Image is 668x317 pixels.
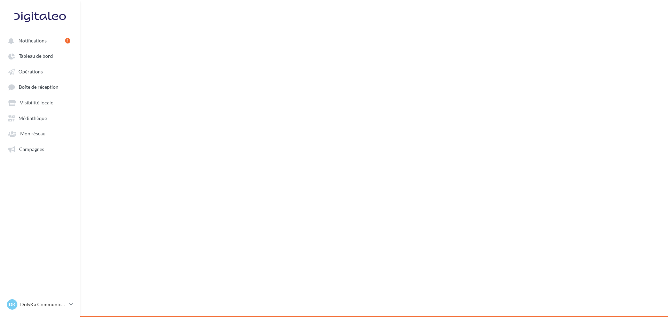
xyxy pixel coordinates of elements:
[4,49,76,62] a: Tableau de bord
[18,115,47,121] span: Médiathèque
[18,38,47,43] span: Notifications
[20,100,53,106] span: Visibilité locale
[4,80,76,93] a: Boîte de réception
[19,84,58,90] span: Boîte de réception
[4,65,76,78] a: Opérations
[20,301,66,308] p: Do&Ka Communication
[4,143,76,155] a: Campagnes
[4,112,76,124] a: Médiathèque
[4,34,73,47] button: Notifications 1
[4,127,76,140] a: Mon réseau
[4,96,76,109] a: Visibilité locale
[19,146,44,152] span: Campagnes
[18,69,43,74] span: Opérations
[19,53,53,59] span: Tableau de bord
[20,131,46,137] span: Mon réseau
[65,38,70,43] div: 1
[6,298,74,311] a: DK Do&Ka Communication
[9,301,16,308] span: DK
